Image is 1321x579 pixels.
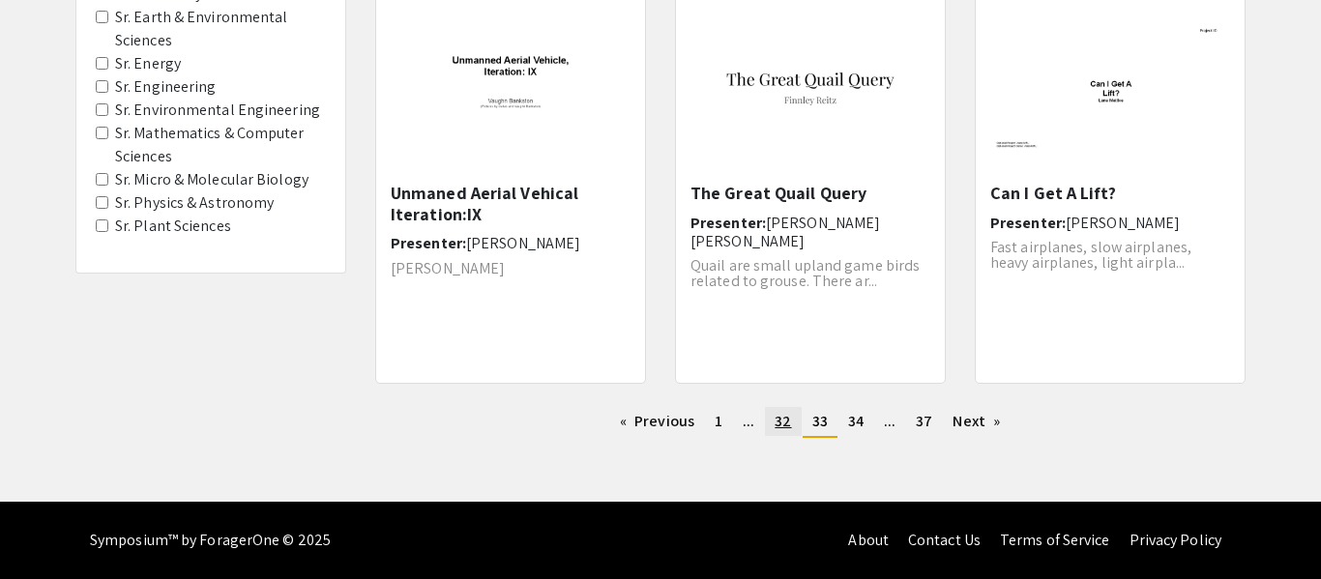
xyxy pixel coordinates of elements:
h6: Presenter: [391,234,631,252]
img: <p>Unmaned Aerial Vehical Iteration:IX</p> [376,2,645,170]
h5: Can I Get A Lift? [990,183,1230,204]
span: Fast airplanes, slow airplanes, heavy airplanes, light airpla... [990,237,1191,273]
span: [PERSON_NAME] [466,233,580,253]
span: Quail are small upland game birds related to grouse. There ar... [690,255,920,291]
img: <p>Can I Get A Lift?</p> [976,2,1245,170]
label: Sr. Micro & Molecular Biology [115,168,308,191]
span: 1 [715,411,722,431]
a: Terms of Service [1000,530,1110,550]
span: 34 [848,411,864,431]
ul: Pagination [375,407,1246,438]
label: Sr. Physics & Astronomy [115,191,274,215]
div: Symposium™ by ForagerOne © 2025 [90,502,331,579]
a: Privacy Policy [1130,530,1221,550]
span: 32 [775,411,791,431]
h5: The Great Quail Query [690,183,930,204]
span: [PERSON_NAME] [PERSON_NAME] [690,213,880,251]
span: [PERSON_NAME] [391,258,505,278]
img: <p><span style="background-color: transparent; color: rgb(0, 0, 0);">The Great Quail Query</span>... [676,2,945,170]
span: 37 [916,411,932,431]
iframe: Chat [15,492,82,565]
label: Sr. Environmental Engineering [115,99,320,122]
label: Sr. Earth & Environmental Sciences [115,6,326,52]
a: Contact Us [908,530,981,550]
h6: Presenter: [690,214,930,250]
span: [PERSON_NAME] [1066,213,1180,233]
h6: Presenter: [990,214,1230,232]
span: ... [743,411,754,431]
span: 33 [812,411,828,431]
span: ... [884,411,895,431]
a: About [848,530,889,550]
label: Sr. Energy [115,52,181,75]
label: Sr. Plant Sciences [115,215,231,238]
label: Sr. Mathematics & Computer Sciences [115,122,326,168]
a: Next page [943,407,1010,436]
a: Previous page [610,407,704,436]
label: Sr. Engineering [115,75,217,99]
h5: Unmaned Aerial Vehical Iteration:IX [391,183,631,224]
